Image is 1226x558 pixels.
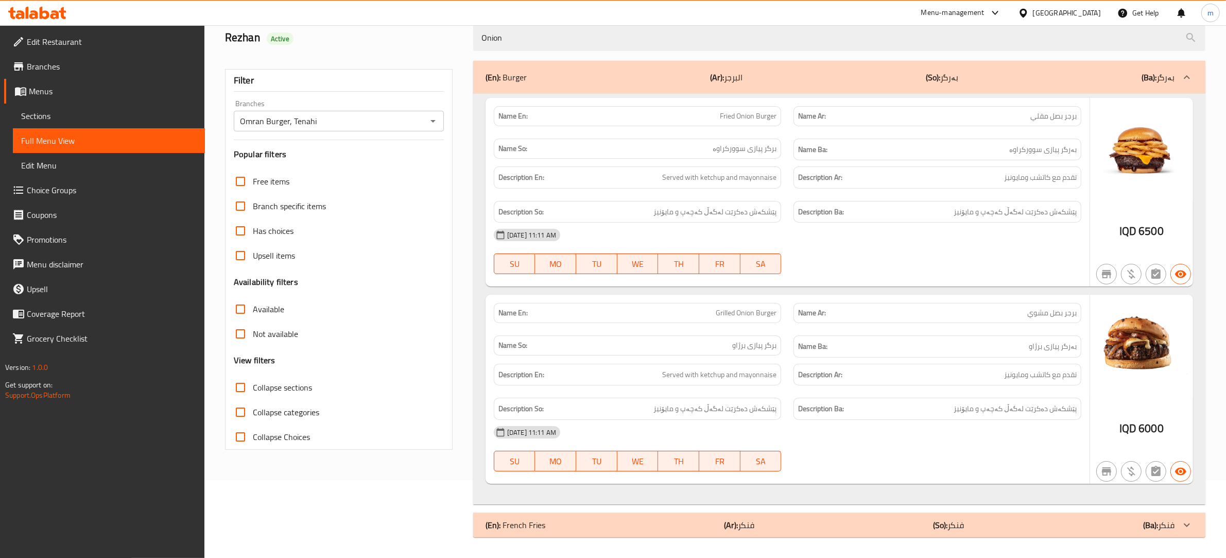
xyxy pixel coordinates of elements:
span: MO [539,454,572,469]
strong: Description Ar: [798,368,842,381]
span: 1.0.0 [32,361,48,374]
span: TH [662,257,695,272]
span: Choice Groups [27,184,197,196]
span: SU [498,454,531,469]
span: TU [580,257,613,272]
input: search [473,25,1205,51]
span: Branch specific items [253,200,326,212]
span: TU [580,454,613,469]
strong: Name So: [498,340,527,351]
button: MO [535,451,576,471]
p: بەرگر [926,71,958,83]
button: WE [617,253,659,274]
b: (Ar): [710,70,724,85]
img: 31638711432606982350.jpg [1090,98,1193,201]
a: Coupons [4,202,205,227]
span: WE [621,257,654,272]
strong: Description En: [498,171,544,184]
img: 32638711432778354432.jpg [1090,295,1193,398]
a: Edit Menu [13,153,205,178]
button: Available [1170,264,1191,284]
strong: Description Ba: [798,402,844,415]
span: Active [267,34,293,44]
a: Grocery Checklist [4,326,205,351]
a: Menus [4,79,205,104]
span: Served with ketchup and mayonnaise [662,368,776,381]
span: Grilled Onion Burger [716,308,776,318]
div: [GEOGRAPHIC_DATA] [1033,7,1101,19]
span: MO [539,257,572,272]
a: Coverage Report [4,301,205,326]
button: Not branch specific item [1096,264,1117,284]
button: SU [494,253,536,274]
a: Upsell [4,277,205,301]
span: برجر بصل مقلي [1030,111,1077,122]
button: Available [1170,461,1191,482]
strong: Name Ar: [798,308,826,318]
span: تقدم مع كاتشب ومايونيز [1004,368,1077,381]
span: FR [703,454,736,469]
strong: Description En: [498,368,544,381]
span: Get support on: [5,378,53,392]
span: برگر پیازی برژاو [732,340,776,351]
strong: Description Ba: [798,206,844,218]
button: SU [494,451,536,471]
h3: View filters [234,354,275,366]
span: Available [253,303,284,315]
button: Not branch specific item [1096,461,1117,482]
button: TH [658,451,699,471]
div: (En): Burger(Ar):البرجر(So):بەرگر(Ba):بەرگر [473,61,1205,94]
span: پێشکەش دەکرێت لەگەڵ کەچەپ و مایۆنیز [653,402,776,415]
button: Not has choices [1146,461,1166,482]
button: Not has choices [1146,264,1166,284]
b: (So): [926,70,940,85]
span: FR [703,257,736,272]
span: Collapse categories [253,406,319,418]
button: FR [699,253,740,274]
p: بەرگر [1142,71,1175,83]
span: پێشکەش دەکرێت لەگەڵ کەچەپ و مایۆنیز [653,206,776,218]
span: Edit Menu [21,159,197,172]
a: Sections [13,104,205,128]
p: فنكر [934,519,964,531]
b: (En): [486,70,500,85]
span: Menu disclaimer [27,258,197,270]
strong: Name Ba: [798,143,827,156]
button: WE [617,451,659,471]
span: Version: [5,361,30,374]
span: Coverage Report [27,308,197,320]
button: SA [740,451,782,471]
span: Grocery Checklist [27,332,197,345]
p: French Fries [486,519,545,531]
span: برگر پیازی سوورکراوە [713,143,776,154]
div: Active [267,32,293,45]
span: Upsell items [253,249,295,262]
span: SA [745,257,778,272]
span: [DATE] 11:11 AM [503,428,560,437]
strong: Description Ar: [798,171,842,184]
span: پێشکەش دەکرێت لەگەڵ کەچەپ و مایۆنیز [954,402,1077,415]
h3: Availability filters [234,276,298,288]
span: Sections [21,110,197,122]
span: WE [621,454,654,469]
a: Branches [4,54,205,79]
p: البرجر [710,71,742,83]
button: FR [699,451,740,471]
span: Collapse Choices [253,431,310,443]
span: Upsell [27,283,197,295]
button: Purchased item [1121,264,1142,284]
span: Fried Onion Burger [720,111,776,122]
a: Promotions [4,227,205,252]
span: [DATE] 11:11 AM [503,230,560,240]
span: Has choices [253,225,293,237]
button: SA [740,253,782,274]
span: برجر بصل مشوي [1027,308,1077,318]
span: تقدم مع كاتشب ومايونيز [1004,171,1077,184]
button: Open [426,114,440,128]
span: TH [662,454,695,469]
a: Full Menu View [13,128,205,153]
div: (En): Burger(Ar):البرجر(So):بەرگر(Ba):بەرگر [473,94,1205,504]
div: Filter [234,70,444,92]
a: Menu disclaimer [4,252,205,277]
span: بەرگر پیازی برژاو [1029,340,1077,353]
